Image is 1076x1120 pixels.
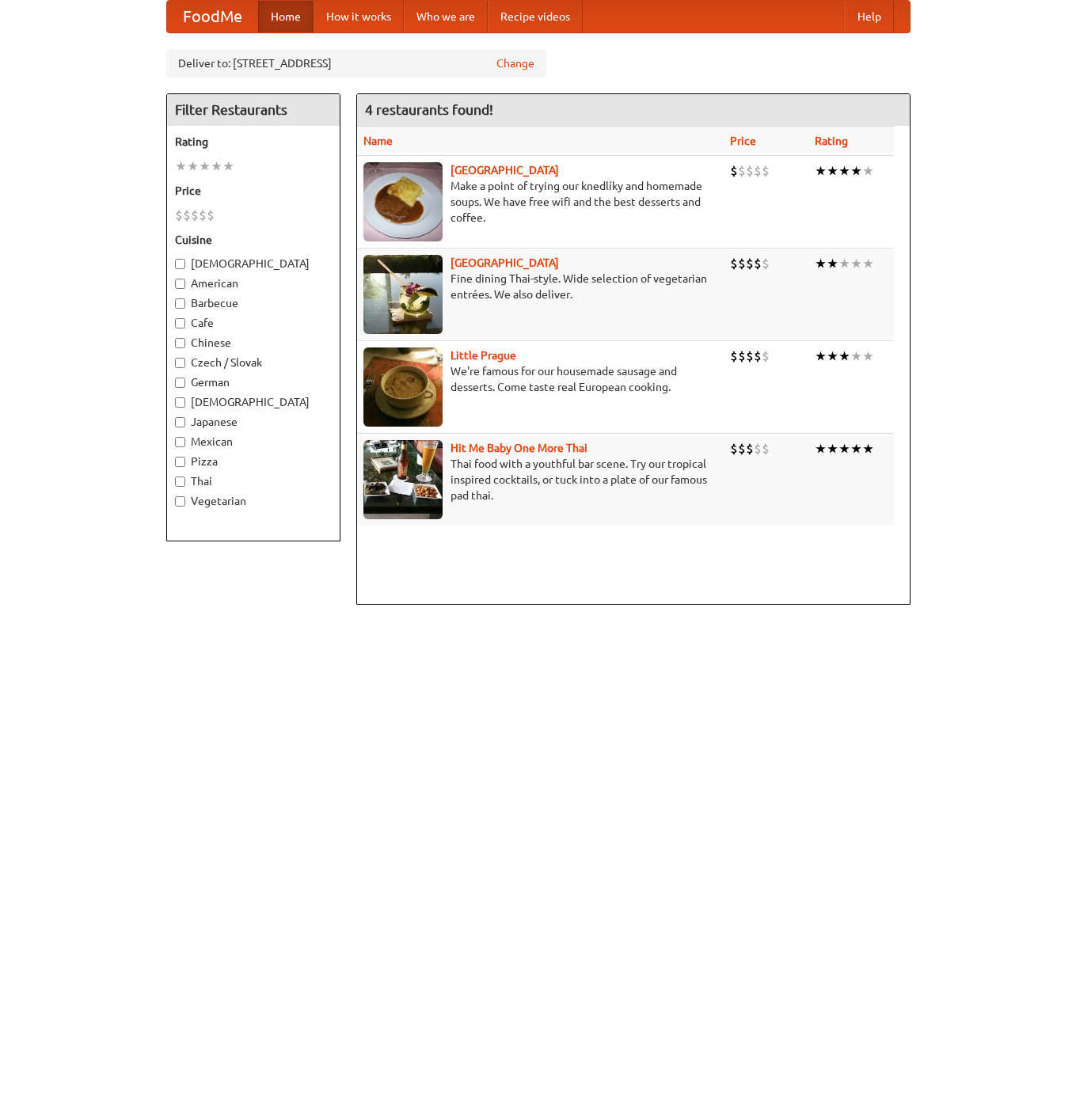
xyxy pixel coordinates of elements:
[175,394,332,410] label: [DEMOGRAPHIC_DATA]
[175,279,185,289] input: American
[862,347,874,365] li: ★
[199,158,211,175] li: ★
[175,335,332,351] label: Chinese
[175,318,185,328] input: Cafe
[815,255,827,272] li: ★
[211,158,222,175] li: ★
[850,162,862,180] li: ★
[207,207,215,224] li: $
[838,347,850,365] li: ★
[175,378,185,388] input: German
[175,275,332,291] label: American
[175,158,187,175] li: ★
[175,315,332,331] label: Cafe
[175,207,183,224] li: $
[175,183,332,199] h5: Price
[754,162,762,180] li: $
[175,298,185,309] input: Barbecue
[746,255,754,272] li: $
[746,440,754,457] li: $
[363,363,718,395] p: We're famous for our housemade sausage and desserts. Come taste real European cooking.
[222,158,234,175] li: ★
[404,1,488,32] a: Who we are
[175,232,332,248] h5: Cuisine
[730,135,756,147] a: Price
[365,102,493,117] ng-pluralize: 4 restaurants found!
[862,162,874,180] li: ★
[451,256,559,269] b: [GEOGRAPHIC_DATA]
[845,1,894,32] a: Help
[827,255,838,272] li: ★
[850,347,862,365] li: ★
[175,256,332,271] label: [DEMOGRAPHIC_DATA]
[738,255,746,272] li: $
[187,158,199,175] li: ★
[815,440,827,457] li: ★
[191,207,199,224] li: $
[746,162,754,180] li: $
[827,440,838,457] li: ★
[314,1,404,32] a: How it works
[175,437,185,447] input: Mexican
[175,414,332,430] label: Japanese
[838,162,850,180] li: ★
[363,162,443,241] img: czechpoint.jpg
[815,135,848,147] a: Rating
[730,255,738,272] li: $
[754,255,762,272] li: $
[738,162,746,180] li: $
[862,440,874,457] li: ★
[167,1,258,32] a: FoodMe
[815,347,827,365] li: ★
[762,440,770,457] li: $
[175,374,332,390] label: German
[738,440,746,457] li: $
[488,1,583,32] a: Recipe videos
[827,347,838,365] li: ★
[175,338,185,348] input: Chinese
[762,255,770,272] li: $
[175,493,332,509] label: Vegetarian
[754,347,762,365] li: $
[363,271,718,302] p: Fine dining Thai-style. Wide selection of vegetarian entrées. We also deliver.
[730,440,738,457] li: $
[363,440,443,519] img: babythai.jpg
[762,162,770,180] li: $
[363,178,718,226] p: Make a point of trying our knedlíky and homemade soups. We have free wifi and the best desserts a...
[175,417,185,427] input: Japanese
[175,496,185,507] input: Vegetarian
[175,434,332,450] label: Mexican
[815,162,827,180] li: ★
[363,255,443,334] img: satay.jpg
[730,347,738,365] li: $
[838,440,850,457] li: ★
[175,476,185,487] input: Thai
[166,49,546,78] div: Deliver to: [STREET_ADDRESS]
[183,207,191,224] li: $
[496,55,534,71] a: Change
[175,259,185,269] input: [DEMOGRAPHIC_DATA]
[451,164,559,177] a: [GEOGRAPHIC_DATA]
[827,162,838,180] li: ★
[363,456,718,503] p: Thai food with a youthful bar scene. Try our tropical inspired cocktails, or tuck into a plate of...
[363,135,393,147] a: Name
[730,162,738,180] li: $
[850,255,862,272] li: ★
[175,457,185,467] input: Pizza
[862,255,874,272] li: ★
[175,134,332,150] h5: Rating
[167,94,340,126] h4: Filter Restaurants
[746,347,754,365] li: $
[754,440,762,457] li: $
[175,355,332,370] label: Czech / Slovak
[451,349,516,362] a: Little Prague
[850,440,862,457] li: ★
[451,442,587,454] a: Hit Me Baby One More Thai
[175,454,332,469] label: Pizza
[738,347,746,365] li: $
[199,207,207,224] li: $
[363,347,443,427] img: littleprague.jpg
